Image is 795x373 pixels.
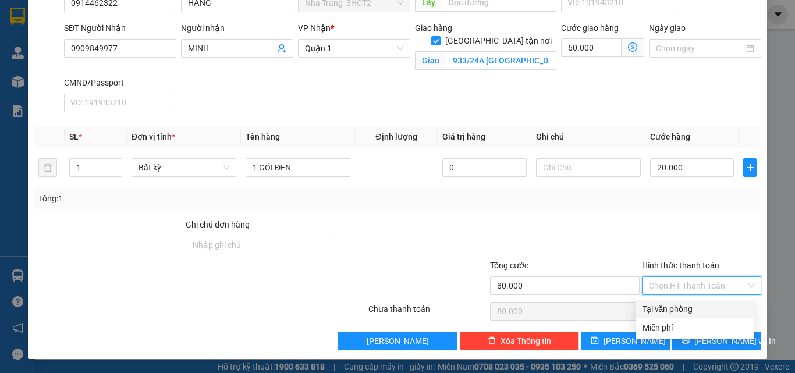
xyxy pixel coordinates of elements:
div: CMND/Passport [64,76,176,89]
span: user-add [277,44,286,53]
span: Quận 1 [305,40,403,57]
span: Xóa Thông tin [501,335,551,347]
li: (c) 2017 [98,55,160,70]
div: Người nhận [181,22,293,34]
th: Ghi chú [531,126,645,148]
button: save[PERSON_NAME] [581,332,670,350]
span: delete [488,336,496,346]
input: Giao tận nơi [446,51,556,70]
button: [PERSON_NAME] [338,332,457,350]
input: Ngày giao [656,42,744,55]
label: Hình thức thanh toán [642,261,719,270]
span: [PERSON_NAME] [604,335,666,347]
span: Cước hàng [650,132,690,141]
div: SĐT Người Nhận [64,22,176,34]
div: Miễn phí [643,321,747,334]
span: Tên hàng [246,132,280,141]
input: 0 [442,158,526,177]
span: save [591,336,599,346]
button: delete [38,158,57,177]
div: Chưa thanh toán [367,303,489,323]
button: plus [743,158,757,177]
button: deleteXóa Thông tin [460,332,579,350]
b: Phương Nam Express [15,75,64,150]
span: Bất kỳ [139,159,229,176]
span: [PERSON_NAME] và In [694,335,776,347]
div: Tổng: 1 [38,192,308,205]
label: Cước giao hàng [561,23,619,33]
div: Tại văn phòng [643,303,747,315]
label: Ngày giao [649,23,686,33]
span: plus [744,163,756,172]
span: Định lượng [375,132,417,141]
img: logo.jpg [126,15,154,42]
span: Đơn vị tính [132,132,175,141]
span: dollar-circle [628,42,637,52]
span: Giao [415,51,446,70]
span: SL [69,132,79,141]
span: Tổng cước [490,261,528,270]
input: Ghi Chú [536,158,641,177]
input: VD: Bàn, Ghế [246,158,350,177]
button: printer[PERSON_NAME] và In [672,332,761,350]
span: printer [682,336,690,346]
span: Giao hàng [415,23,452,33]
span: [PERSON_NAME] [367,335,429,347]
label: Ghi chú đơn hàng [186,220,250,229]
b: Gửi khách hàng [72,17,115,72]
input: Ghi chú đơn hàng [186,236,335,254]
b: [DOMAIN_NAME] [98,44,160,54]
span: Giá trị hàng [442,132,485,141]
span: [GEOGRAPHIC_DATA] tận nơi [441,34,556,47]
span: VP Nhận [298,23,331,33]
input: Cước giao hàng [561,38,622,57]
